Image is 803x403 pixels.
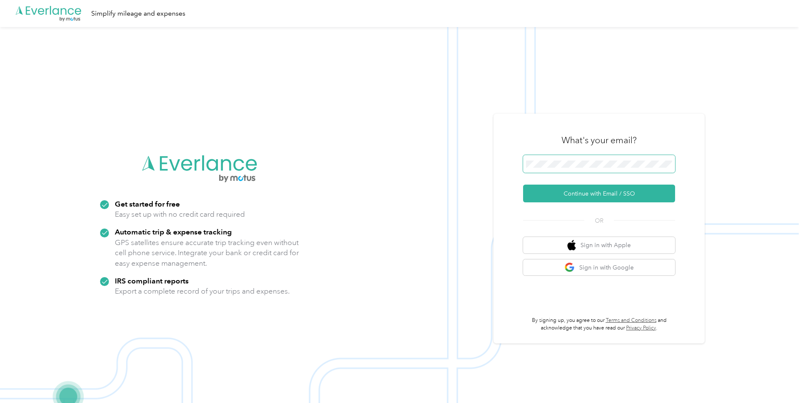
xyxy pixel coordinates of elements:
[564,262,575,273] img: google logo
[606,317,657,324] a: Terms and Conditions
[115,227,232,236] strong: Automatic trip & expense tracking
[626,325,656,331] a: Privacy Policy
[115,237,299,269] p: GPS satellites ensure accurate trip tracking even without cell phone service. Integrate your bank...
[756,356,803,403] iframe: Everlance-gr Chat Button Frame
[91,8,185,19] div: Simplify mileage and expenses
[115,276,189,285] strong: IRS compliant reports
[523,259,675,276] button: google logoSign in with Google
[115,209,245,220] p: Easy set up with no credit card required
[567,240,576,251] img: apple logo
[115,199,180,208] strong: Get started for free
[523,237,675,253] button: apple logoSign in with Apple
[523,185,675,202] button: Continue with Email / SSO
[115,286,290,297] p: Export a complete record of your trips and expenses.
[562,134,637,146] h3: What's your email?
[584,216,614,225] span: OR
[523,317,675,332] p: By signing up, you agree to our and acknowledge that you have read our .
